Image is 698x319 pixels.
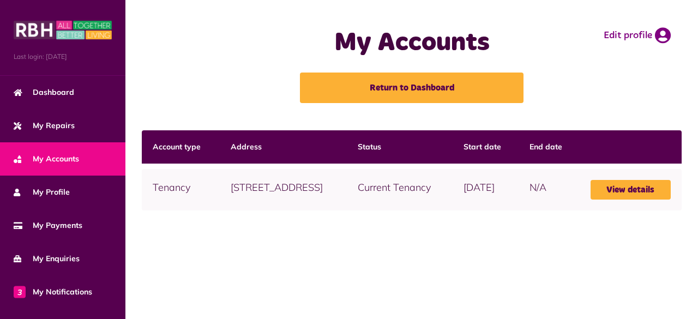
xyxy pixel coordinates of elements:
span: My Enquiries [14,253,80,264]
span: My Profile [14,186,70,198]
span: 3 [14,286,26,298]
span: My Accounts [14,153,79,165]
td: [DATE] [453,169,519,210]
img: MyRBH [14,19,112,41]
span: Last login: [DATE] [14,52,112,62]
span: Dashboard [14,87,74,98]
span: My Repairs [14,120,75,131]
a: Edit profile [604,27,671,44]
th: Status [347,130,453,164]
h1: My Accounts [280,27,544,59]
a: Return to Dashboard [300,73,523,103]
th: Start date [453,130,519,164]
th: Account type [142,130,220,164]
td: N/A [519,169,579,210]
td: [STREET_ADDRESS] [220,169,347,210]
span: My Notifications [14,286,92,298]
th: End date [519,130,579,164]
a: View details [591,180,671,200]
span: My Payments [14,220,82,231]
th: Address [220,130,347,164]
td: Tenancy [142,169,220,210]
td: Current Tenancy [347,169,453,210]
